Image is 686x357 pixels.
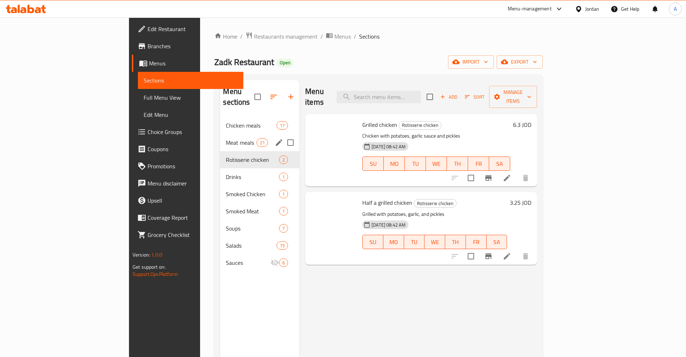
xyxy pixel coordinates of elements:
[414,199,456,208] span: Rotisserie chicken
[510,198,531,208] h6: 3.25 JOD
[447,157,468,171] button: TH
[132,140,244,158] a: Coupons
[226,190,279,198] span: Smoked Chicken
[132,158,244,175] a: Promotions
[282,88,299,105] button: Add section
[279,259,288,266] span: 6
[448,237,463,247] span: TH
[220,134,299,151] div: Meat meals21edit
[226,155,279,164] div: Rotisserie chicken
[362,210,507,219] p: Grilled with potatoes, garlic, and pickles
[132,226,244,243] a: Grocery Checklist
[445,235,466,249] button: TH
[133,262,165,272] span: Get support on:
[257,139,268,146] span: 21
[138,106,244,123] a: Edit Menu
[279,174,288,180] span: 1
[471,159,486,169] span: FR
[226,121,276,130] span: Chicken meals
[220,254,299,271] div: Sauces6
[468,157,489,171] button: FR
[270,258,279,267] svg: Inactive section
[366,237,381,247] span: SU
[279,155,288,164] div: items
[362,235,383,249] button: SU
[220,151,299,168] div: Rotisserie chicken2
[362,132,510,140] p: Chicken with potatoes, garlic sauce and pickles
[279,191,288,198] span: 1
[133,250,150,259] span: Version:
[362,119,397,130] span: Grilled chicken
[387,159,402,169] span: MO
[148,145,238,153] span: Coupons
[399,121,442,130] div: Rotisserie chicken
[674,5,677,13] span: A
[148,128,238,136] span: Choice Groups
[454,58,488,66] span: import
[226,258,270,267] div: Sauces
[414,199,457,208] div: Rotisserie chicken
[404,235,425,249] button: TU
[254,32,318,41] span: Restaurants management
[279,258,288,267] div: items
[138,72,244,89] a: Sections
[492,159,507,169] span: SA
[220,185,299,203] div: Smoked Chicken1
[362,197,412,208] span: Half a grilled chicken
[151,250,162,259] span: 1.0.0
[148,213,238,222] span: Coverage Report
[226,207,279,215] span: Smoked Meat
[148,162,238,170] span: Promotions
[463,91,486,103] button: Sort
[489,237,504,247] span: SA
[279,190,288,198] div: items
[144,76,238,85] span: Sections
[132,123,244,140] a: Choice Groups
[354,32,356,41] li: /
[245,32,318,41] a: Restaurants management
[585,5,599,13] div: Jordan
[437,91,460,103] button: Add
[226,224,279,233] span: Soups
[132,55,244,72] a: Menus
[480,248,497,265] button: Branch-specific-item
[279,207,288,215] div: items
[132,192,244,209] a: Upsell
[508,5,552,13] div: Menu-management
[133,269,178,279] a: Support.OpsPlatform
[277,121,288,130] div: items
[138,89,244,106] a: Full Menu View
[148,179,238,188] span: Menu disclaimer
[277,60,293,66] span: Open
[148,230,238,239] span: Grocery Checklist
[148,42,238,50] span: Branches
[407,237,422,247] span: TU
[279,208,288,215] span: 1
[466,235,487,249] button: FR
[220,237,299,254] div: Salads15
[277,59,293,67] div: Open
[337,91,421,103] input: search
[489,86,537,108] button: Manage items
[517,169,534,187] button: delete
[277,122,288,129] span: 17
[469,237,484,247] span: FR
[405,157,426,171] button: TU
[226,241,276,250] span: Salads
[220,220,299,237] div: Soups7
[279,224,288,233] div: items
[214,32,543,41] nav: breadcrumb
[277,242,288,249] span: 15
[369,222,408,228] span: [DATE] 08:42 AM
[144,93,238,102] span: Full Menu View
[465,93,484,101] span: Sort
[226,173,279,181] span: Drinks
[220,114,299,274] nav: Menu sections
[362,157,384,171] button: SU
[439,93,458,101] span: Add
